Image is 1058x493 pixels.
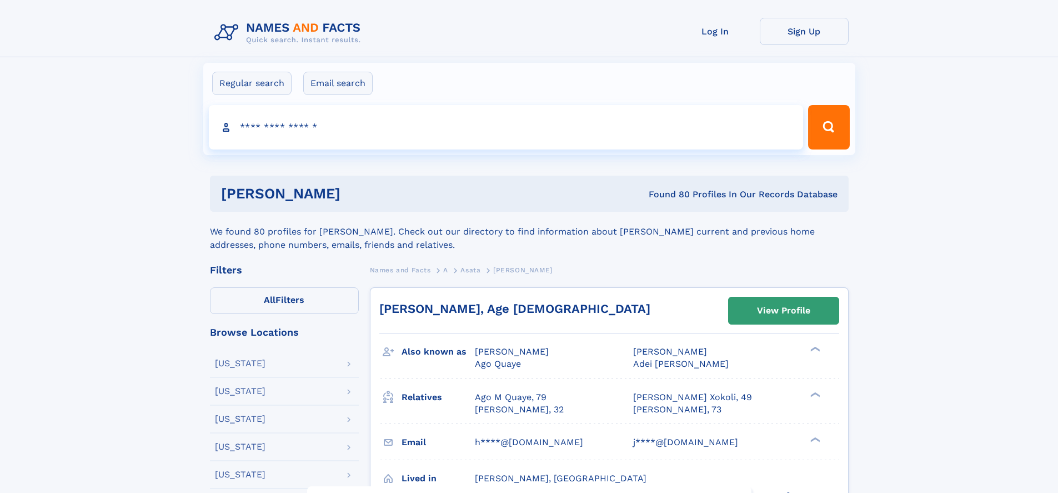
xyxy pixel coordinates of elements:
label: Regular search [212,72,292,95]
div: ❯ [808,346,821,353]
label: Filters [210,287,359,314]
a: A [443,263,448,277]
a: Names and Facts [370,263,431,277]
div: Found 80 Profiles In Our Records Database [494,188,838,201]
h3: Relatives [402,388,475,407]
div: View Profile [757,298,810,323]
a: [PERSON_NAME], 32 [475,404,564,416]
a: Sign Up [760,18,849,45]
h3: Email [402,433,475,452]
div: [US_STATE] [215,415,265,424]
div: ❯ [808,391,821,398]
a: Ago M Quaye, 79 [475,391,546,404]
div: [US_STATE] [215,470,265,479]
a: [PERSON_NAME], Age [DEMOGRAPHIC_DATA] [379,302,650,316]
input: search input [209,105,804,150]
div: Browse Locations [210,327,359,337]
span: [PERSON_NAME] [475,346,549,357]
span: Ago Quaye [475,358,521,369]
a: View Profile [729,297,839,324]
h3: Also known as [402,342,475,361]
div: Filters [210,265,359,275]
div: [US_STATE] [215,387,265,396]
a: Log In [671,18,760,45]
h1: [PERSON_NAME] [221,187,495,201]
button: Search Button [808,105,849,150]
span: A [443,266,448,274]
span: [PERSON_NAME] [633,346,707,357]
div: [US_STATE] [215,442,265,451]
label: Email search [303,72,373,95]
span: [PERSON_NAME] [493,266,553,274]
span: [PERSON_NAME], [GEOGRAPHIC_DATA] [475,473,646,484]
span: Adei [PERSON_NAME] [633,358,729,369]
a: [PERSON_NAME] Xokoli, 49 [633,391,752,404]
span: All [264,295,275,305]
div: [US_STATE] [215,359,265,368]
a: [PERSON_NAME], 73 [633,404,721,416]
div: We found 80 profiles for [PERSON_NAME]. Check out our directory to find information about [PERSON... [210,212,849,252]
h3: Lived in [402,469,475,488]
img: Logo Names and Facts [210,18,370,48]
span: Asata [460,266,480,274]
div: ❯ [808,436,821,443]
a: Asata [460,263,480,277]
